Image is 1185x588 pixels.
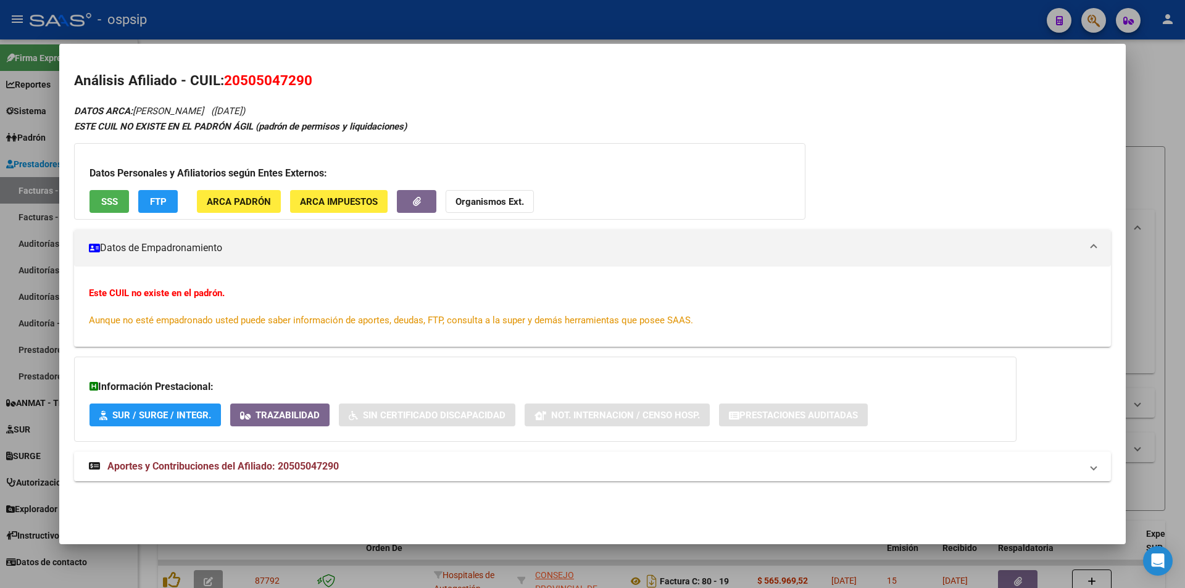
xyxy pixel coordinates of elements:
[74,230,1111,267] mat-expansion-panel-header: Datos de Empadronamiento
[150,196,167,207] span: FTP
[89,241,1081,255] mat-panel-title: Datos de Empadronamiento
[551,410,700,421] span: Not. Internacion / Censo Hosp.
[89,190,129,213] button: SSS
[363,410,505,421] span: Sin Certificado Discapacidad
[89,315,693,326] span: Aunque no esté empadronado usted puede saber información de aportes, deudas, FTP, consulta a la s...
[230,404,330,426] button: Trazabilidad
[138,190,178,213] button: FTP
[1143,546,1173,576] div: Open Intercom Messenger
[224,72,312,88] span: 20505047290
[300,196,378,207] span: ARCA Impuestos
[112,410,211,421] span: SUR / SURGE / INTEGR.
[89,166,790,181] h3: Datos Personales y Afiliatorios según Entes Externos:
[525,404,710,426] button: Not. Internacion / Censo Hosp.
[107,460,339,472] span: Aportes y Contribuciones del Afiliado: 20505047290
[719,404,868,426] button: Prestaciones Auditadas
[339,404,515,426] button: Sin Certificado Discapacidad
[455,196,524,207] strong: Organismos Ext.
[290,190,388,213] button: ARCA Impuestos
[197,190,281,213] button: ARCA Padrón
[74,452,1111,481] mat-expansion-panel-header: Aportes y Contribuciones del Afiliado: 20505047290
[74,70,1111,91] h2: Análisis Afiliado - CUIL:
[89,404,221,426] button: SUR / SURGE / INTEGR.
[211,106,245,117] span: ([DATE])
[74,106,133,117] strong: DATOS ARCA:
[74,106,204,117] span: [PERSON_NAME]
[74,121,407,132] strong: ESTE CUIL NO EXISTE EN EL PADRÓN ÁGIL (padrón de permisos y liquidaciones)
[207,196,271,207] span: ARCA Padrón
[101,196,118,207] span: SSS
[74,267,1111,347] div: Datos de Empadronamiento
[446,190,534,213] button: Organismos Ext.
[89,379,1001,394] h3: Información Prestacional:
[89,288,225,299] strong: Este CUIL no existe en el padrón.
[739,410,858,421] span: Prestaciones Auditadas
[256,410,320,421] span: Trazabilidad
